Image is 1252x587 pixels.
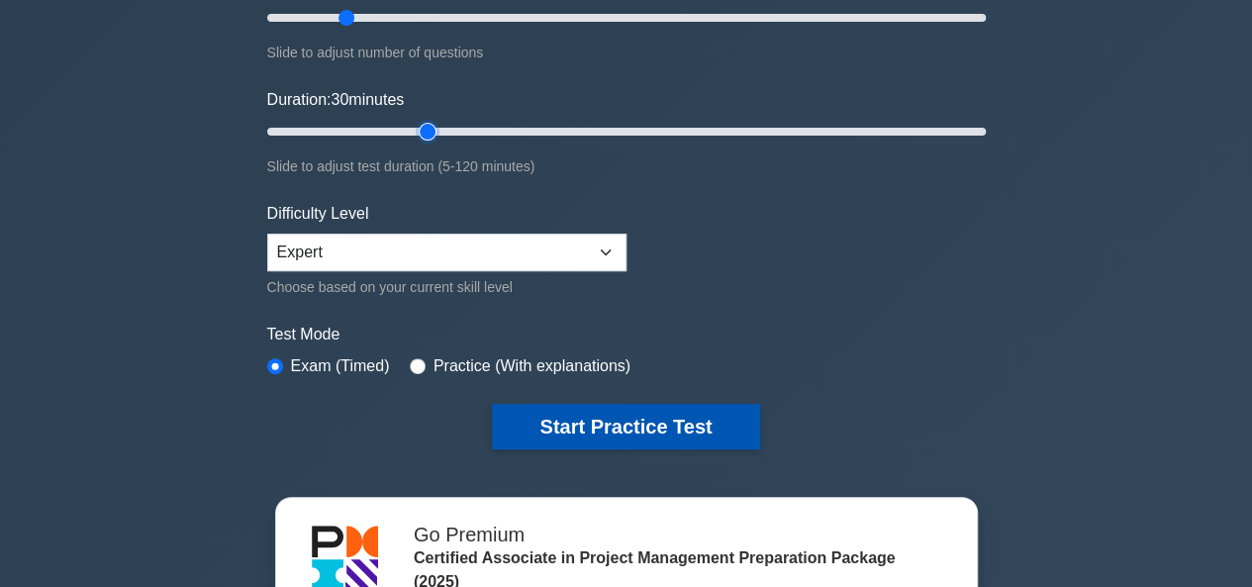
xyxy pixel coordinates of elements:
label: Practice (With explanations) [433,354,630,378]
span: 30 [331,91,348,108]
label: Test Mode [267,323,986,346]
label: Duration: minutes [267,88,405,112]
div: Choose based on your current skill level [267,275,626,299]
label: Difficulty Level [267,202,369,226]
label: Exam (Timed) [291,354,390,378]
div: Slide to adjust test duration (5-120 minutes) [267,154,986,178]
div: Slide to adjust number of questions [267,41,986,64]
button: Start Practice Test [492,404,759,449]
